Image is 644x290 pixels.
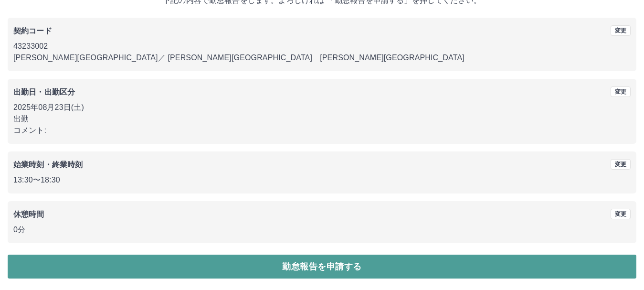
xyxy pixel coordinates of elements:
b: 契約コード [13,27,52,35]
button: 勤怠報告を申請する [8,255,636,279]
button: 変更 [611,159,631,170]
button: 変更 [611,25,631,36]
b: 出勤日・出勤区分 [13,88,75,96]
button: 変更 [611,209,631,219]
p: コメント: [13,125,631,136]
p: [PERSON_NAME][GEOGRAPHIC_DATA] ／ [PERSON_NAME][GEOGRAPHIC_DATA] [PERSON_NAME][GEOGRAPHIC_DATA] [13,52,631,64]
p: 43233002 [13,41,631,52]
p: 13:30 〜 18:30 [13,174,631,186]
b: 休憩時間 [13,210,44,218]
p: 2025年08月23日(土) [13,102,631,113]
b: 始業時刻・終業時刻 [13,161,83,169]
p: 出勤 [13,113,631,125]
p: 0分 [13,224,631,236]
button: 変更 [611,86,631,97]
